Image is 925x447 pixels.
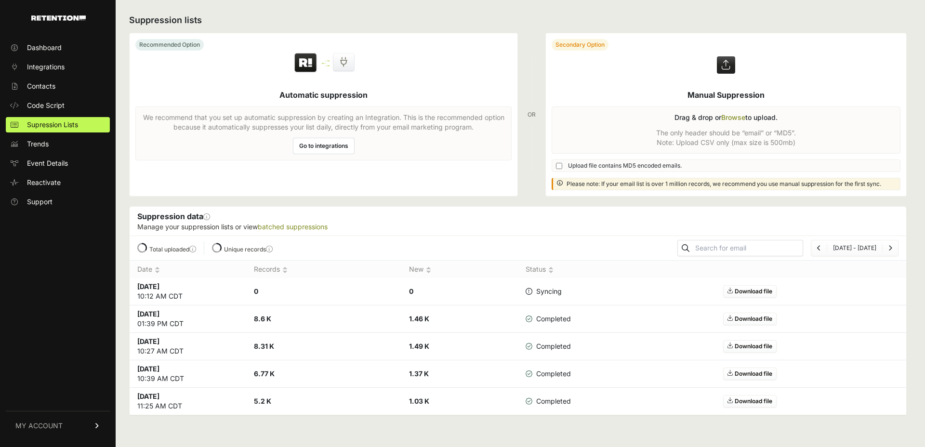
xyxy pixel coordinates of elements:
strong: 0 [409,287,413,295]
strong: [DATE] [137,365,159,373]
div: Suppression data [130,207,906,236]
td: 11:25 AM CDT [130,388,246,415]
a: Dashboard [6,40,110,55]
input: Upload file contains MD5 encoded emails. [556,163,562,169]
span: Upload file contains MD5 encoded emails. [568,162,682,170]
p: Manage your suppression lists or view [137,222,899,232]
span: Supression Lists [27,120,78,130]
a: MY ACCOUNT [6,411,110,440]
img: integration [322,65,330,66]
span: Syncing [526,287,562,296]
a: Support [6,194,110,210]
strong: 8.31 K [254,342,274,350]
strong: 1.03 K [409,397,429,405]
strong: 1.49 K [409,342,429,350]
strong: [DATE] [137,337,159,345]
h2: Suppression lists [129,13,907,27]
img: Retention [293,53,318,74]
a: Reactivate [6,175,110,190]
span: MY ACCOUNT [15,421,63,431]
span: Completed [526,369,571,379]
strong: 8.6 K [254,315,271,323]
a: Code Script [6,98,110,113]
a: Contacts [6,79,110,94]
img: no_sort-eaf950dc5ab64cae54d48a5578032e96f70b2ecb7d747501f34c8f2db400fb66.gif [155,266,160,274]
th: Records [246,261,401,278]
td: 01:39 PM CDT [130,305,246,333]
h5: Automatic suppression [279,89,368,101]
span: Dashboard [27,43,62,53]
img: no_sort-eaf950dc5ab64cae54d48a5578032e96f70b2ecb7d747501f34c8f2db400fb66.gif [426,266,431,274]
th: New [401,261,518,278]
a: Download file [723,368,777,380]
a: Go to integrations [293,138,355,154]
span: Completed [526,396,571,406]
strong: 6.77 K [254,369,275,378]
span: Code Script [27,101,65,110]
strong: 1.37 K [409,369,429,378]
strong: [DATE] [137,282,159,290]
span: Support [27,197,53,207]
a: Event Details [6,156,110,171]
img: integration [322,60,330,62]
strong: 0 [254,287,258,295]
a: Next [888,244,892,251]
th: Status [518,261,595,278]
th: Date [130,261,246,278]
span: Completed [526,342,571,351]
div: OR [528,33,536,197]
a: Integrations [6,59,110,75]
img: Retention.com [31,15,86,21]
a: Download file [723,395,777,408]
label: Total uploaded [149,246,196,253]
img: integration [322,63,330,64]
a: Trends [6,136,110,152]
strong: [DATE] [137,392,159,400]
a: Download file [723,313,777,325]
input: Search for email [693,241,803,255]
strong: [DATE] [137,310,159,318]
td: 10:27 AM CDT [130,333,246,360]
span: Contacts [27,81,55,91]
a: Previous [817,244,821,251]
img: no_sort-eaf950dc5ab64cae54d48a5578032e96f70b2ecb7d747501f34c8f2db400fb66.gif [548,266,554,274]
nav: Page navigation [811,240,899,256]
strong: 1.46 K [409,315,429,323]
div: Recommended Option [135,39,204,51]
td: 10:12 AM CDT [130,278,246,305]
a: Download file [723,285,777,298]
span: Completed [526,314,571,324]
td: 10:39 AM CDT [130,360,246,388]
label: Unique records [224,246,273,253]
a: batched suppressions [258,223,328,231]
strong: 5.2 K [254,397,271,405]
span: Event Details [27,158,68,168]
p: We recommend that you set up automatic suppression by creating an Integration. This is the recomm... [142,113,505,132]
a: Supression Lists [6,117,110,132]
li: [DATE] - [DATE] [827,244,882,252]
span: Trends [27,139,49,149]
span: Integrations [27,62,65,72]
img: no_sort-eaf950dc5ab64cae54d48a5578032e96f70b2ecb7d747501f34c8f2db400fb66.gif [282,266,288,274]
a: Download file [723,340,777,353]
span: Reactivate [27,178,61,187]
